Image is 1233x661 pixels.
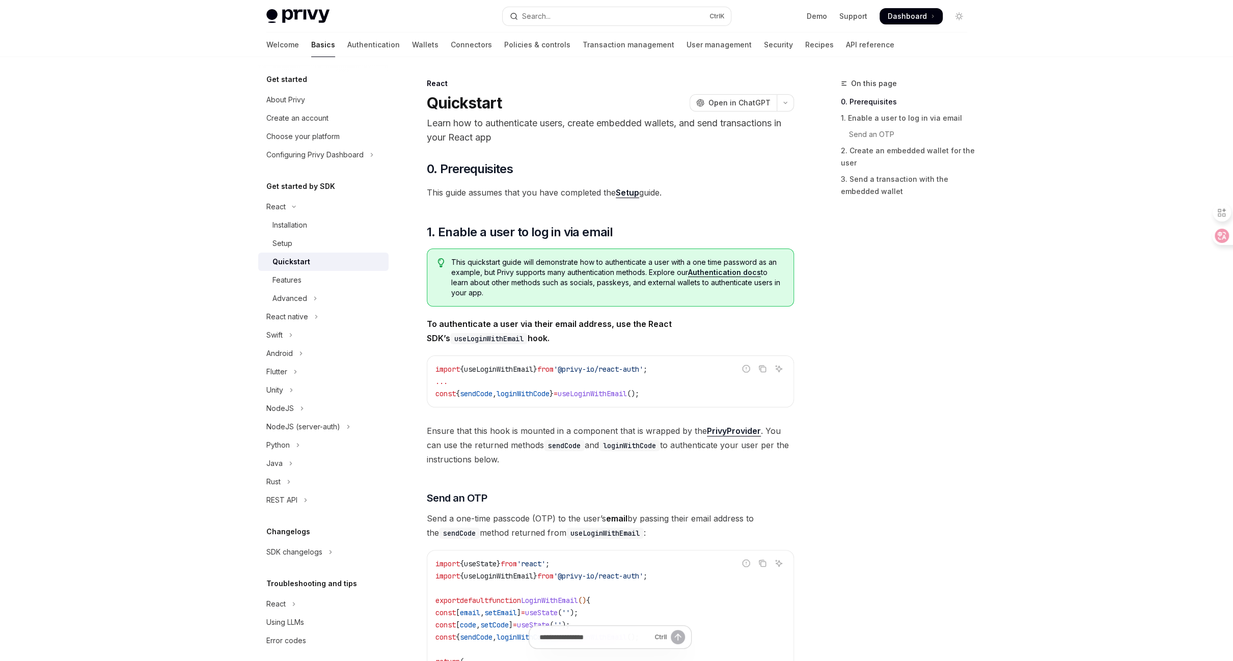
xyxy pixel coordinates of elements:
span: import [435,571,460,581]
div: Java [266,457,283,470]
button: Toggle Java section [258,454,389,473]
a: 2. Create an embedded wallet for the user [841,143,975,171]
button: Copy the contents from the code block [756,557,769,570]
strong: email [606,513,627,524]
span: , [480,608,484,617]
span: , [492,389,497,398]
a: 1. Enable a user to log in via email [841,110,975,126]
button: Open search [503,7,731,25]
div: Quickstart [272,256,310,268]
div: Advanced [272,292,307,305]
span: import [435,365,460,374]
span: ] [509,620,513,629]
span: Ctrl K [709,12,725,20]
div: Using LLMs [266,616,304,628]
span: function [488,596,521,605]
button: Toggle Configuring Privy Dashboard section [258,146,389,164]
a: Setup [616,187,639,198]
span: { [460,571,464,581]
div: Features [272,274,302,286]
span: const [435,389,456,398]
span: const [435,620,456,629]
span: } [533,571,537,581]
a: Welcome [266,33,299,57]
a: Support [839,11,867,21]
span: ] [517,608,521,617]
span: } [533,365,537,374]
div: REST API [266,494,297,506]
span: ; [545,559,550,568]
button: Toggle Android section [258,344,389,363]
span: email [460,608,480,617]
div: About Privy [266,94,305,106]
span: = [513,620,517,629]
span: Send an OTP [427,491,487,505]
code: useLoginWithEmail [566,528,644,539]
span: { [586,596,590,605]
a: Create an account [258,109,389,127]
svg: Tip [437,258,445,267]
span: } [497,559,501,568]
span: useLoginWithEmail [464,365,533,374]
a: Setup [258,234,389,253]
button: Report incorrect code [739,557,753,570]
span: On this page [851,77,897,90]
span: { [456,389,460,398]
a: Quickstart [258,253,389,271]
span: '' [562,608,570,617]
a: Basics [311,33,335,57]
span: ; [643,571,647,581]
div: Swift [266,329,283,341]
button: Toggle dark mode [951,8,967,24]
h5: Changelogs [266,526,310,538]
span: ... [435,377,448,386]
span: LoginWithEmail [521,596,578,605]
button: Toggle React section [258,198,389,216]
code: loginWithCode [599,440,660,451]
a: About Privy [258,91,389,109]
p: Learn how to authenticate users, create embedded wallets, and send transactions in your React app [427,116,794,145]
span: '' [554,620,562,629]
span: [ [456,608,460,617]
div: NodeJS [266,402,294,415]
span: [ [456,620,460,629]
a: User management [687,33,752,57]
a: Send an OTP [841,126,975,143]
div: React native [266,311,308,323]
button: Toggle NodeJS (server-auth) section [258,418,389,436]
span: ( [550,620,554,629]
a: Transaction management [583,33,674,57]
div: Installation [272,219,307,231]
button: Toggle React native section [258,308,389,326]
span: Ensure that this hook is mounted in a component that is wrapped by the . You can use the returned... [427,424,794,466]
button: Toggle Unity section [258,381,389,399]
a: 3. Send a transaction with the embedded wallet [841,171,975,200]
span: code [460,620,476,629]
a: Error codes [258,631,389,650]
div: React [266,598,286,610]
span: ); [562,620,570,629]
span: ; [643,365,647,374]
code: useLoginWithEmail [450,333,528,344]
button: Toggle Flutter section [258,363,389,381]
div: React [266,201,286,213]
a: Dashboard [880,8,943,24]
span: from [537,365,554,374]
button: Send message [671,630,685,644]
button: Toggle Swift section [258,326,389,344]
span: ( [558,608,562,617]
a: Connectors [451,33,492,57]
a: Security [764,33,793,57]
input: Ask a question... [539,626,650,648]
span: useState [464,559,497,568]
span: ); [570,608,578,617]
a: Authentication docs [688,268,761,277]
a: Choose your platform [258,127,389,146]
span: This quickstart guide will demonstrate how to authenticate a user with a one time password as an ... [451,257,783,298]
button: Report incorrect code [739,362,753,375]
button: Toggle SDK changelogs section [258,543,389,561]
img: light logo [266,9,330,23]
button: Ask AI [772,557,785,570]
a: 0. Prerequisites [841,94,975,110]
div: Unity [266,384,283,396]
